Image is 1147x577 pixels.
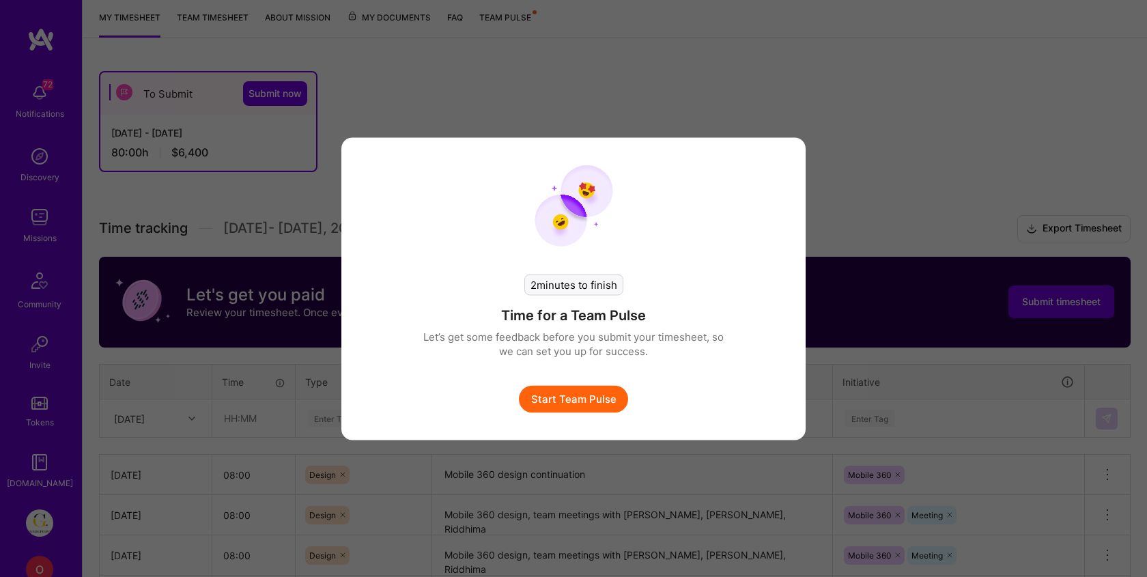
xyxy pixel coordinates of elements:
div: 2 minutes to finish [524,274,623,295]
h4: Time for a Team Pulse [501,306,646,324]
img: team pulse start [535,165,613,247]
p: Let’s get some feedback before you submit your timesheet, so we can set you up for success. [423,329,724,358]
button: Start Team Pulse [519,385,628,412]
div: modal [341,137,806,440]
